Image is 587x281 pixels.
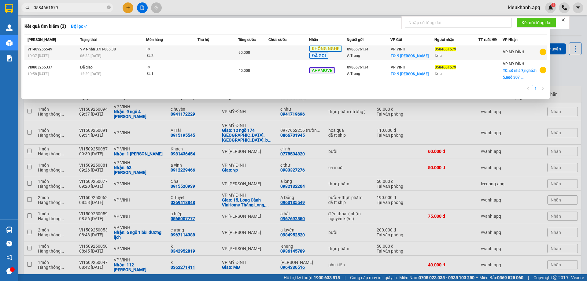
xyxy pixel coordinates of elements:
[309,46,342,52] span: KHÔNG NGHE
[347,53,390,59] div: A Trung
[525,85,532,92] li: Previous Page
[24,23,66,30] h3: Kết quả tìm kiếm ( 2 )
[539,85,547,92] button: right
[540,49,546,55] span: plus-circle
[80,72,101,76] span: 12:39 [DATE]
[347,46,390,53] div: 0986676134
[405,18,512,28] input: Nhập số tổng đài
[80,38,97,42] span: Trạng thái
[525,85,532,92] button: left
[146,71,192,77] div: SL: 1
[435,47,456,51] span: 0584661579
[391,65,405,69] span: VP VINH
[539,85,547,92] li: Next Page
[503,50,524,54] span: VP MỸ ĐÌNH
[25,6,30,10] span: search
[435,53,478,59] div: lêna
[526,87,530,90] span: left
[28,46,78,53] div: VI1409255549
[6,268,12,274] span: message
[478,38,497,42] span: TT xuất HĐ
[5,4,13,13] img: logo-vxr
[391,54,429,58] span: TC: 9 [PERSON_NAME]
[28,38,56,42] span: [PERSON_NAME]
[541,87,545,90] span: right
[309,53,328,59] span: ĐÃ GỌI
[6,227,13,233] img: warehouse-icon
[146,38,163,42] span: Món hàng
[561,18,565,22] span: close
[238,68,250,73] span: 40.000
[540,67,546,73] span: plus-circle
[522,19,551,26] span: Kết nối tổng đài
[28,72,49,76] span: 19:58 [DATE]
[6,254,12,260] span: notification
[6,55,13,61] img: solution-icon
[146,46,192,53] div: tp
[66,21,92,31] button: Bộ lọcdown
[268,38,286,42] span: Chưa cước
[146,53,192,59] div: SL: 2
[34,4,106,11] input: Tìm tên, số ĐT hoặc mã đơn
[347,71,390,77] div: A Trung
[107,5,111,11] span: close-circle
[503,38,518,42] span: VP Nhận
[503,68,537,79] span: TC: số nhà 7,nghách 5,ngõ 307 ...
[532,85,539,92] a: 1
[80,65,93,69] span: Đã giao
[28,64,78,71] div: VI0803255337
[347,64,390,71] div: 0986676134
[434,38,454,42] span: Người nhận
[391,72,429,76] span: TC: 9 [PERSON_NAME]
[309,38,318,42] span: Nhãn
[71,24,87,29] strong: Bộ lọc
[28,54,49,58] span: 19:37 [DATE]
[6,241,12,246] span: question-circle
[347,38,364,42] span: Người gửi
[517,18,556,28] button: Kết nối tổng đài
[435,71,478,77] div: lêna
[309,67,335,73] span: AHAMOVE
[80,54,101,58] span: 06:33 [DATE]
[238,50,250,55] span: 90.000
[198,38,209,42] span: Thu hộ
[80,47,116,51] span: VP Nhận 37H-086.38
[238,38,256,42] span: Tổng cước
[503,62,524,66] span: VP MỸ ĐÌNH
[6,24,13,31] img: warehouse-icon
[6,40,13,46] img: warehouse-icon
[390,38,402,42] span: VP Gửi
[435,65,456,69] span: 0584661579
[391,47,405,51] span: VP VINH
[107,6,111,9] span: close-circle
[146,64,192,71] div: tp
[83,24,87,28] span: down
